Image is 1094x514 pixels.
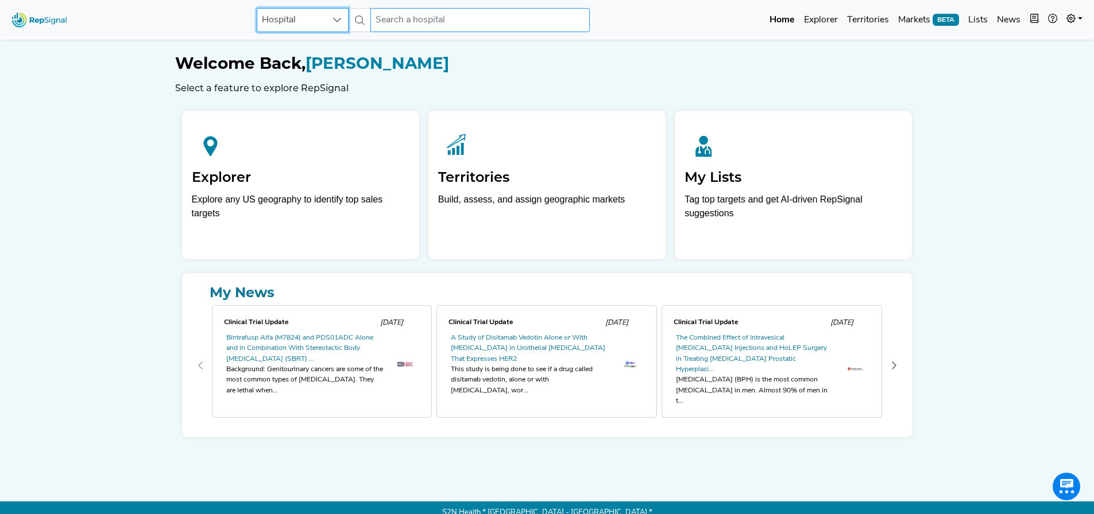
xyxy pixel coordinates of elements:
h2: Territories [438,169,656,186]
a: A Study of Disitamab Vedotin Alone or With [MEDICAL_DATA] in Urothelial [MEDICAL_DATA] That Expre... [451,334,605,363]
button: Next Page [885,356,903,375]
img: th [623,360,638,368]
span: Clinical Trial Update [674,319,739,326]
input: Search a hospital [370,8,590,32]
a: Lists [964,9,992,32]
a: Home [765,9,799,32]
span: Clinical Trial Update [449,319,513,326]
a: My ListsTag top targets and get AI-driven RepSignal suggestions [675,111,912,259]
h6: Select a feature to explore RepSignal [175,83,919,94]
div: 0 [210,303,435,428]
a: The Combined Effect of Intravesical [MEDICAL_DATA] Injections and HoLEP Surgery in Treating [MEDI... [676,334,827,373]
a: Territories [842,9,894,32]
button: Intel Book [1025,9,1043,32]
span: [DATE] [605,319,628,326]
div: Explore any US geography to identify top sales targets [192,193,409,220]
img: OIP._T50ph8a7GY7fRHTyWllbwHaEF [397,360,413,369]
span: Hospital [257,9,326,32]
span: [DATE] [830,319,853,326]
p: Build, assess, and assign geographic markets [438,193,656,227]
p: Tag top targets and get AI-driven RepSignal suggestions [685,193,902,227]
img: th [848,362,863,377]
div: [MEDICAL_DATA] (BPH) is the most common [MEDICAL_DATA] in men. Almost 90% of men in t... [676,375,833,406]
a: Explorer [799,9,842,32]
a: ExplorerExplore any US geography to identify top sales targets [182,111,419,259]
a: Bintrafusp Alfa (M7824) and PDS01ADC Alone and in Combination With Stereotactic Body [MEDICAL_DAT... [226,334,373,363]
a: My News [191,282,903,303]
div: Background: Genitourinary cancers are some of the most common types of [MEDICAL_DATA]. They are l... [226,364,384,396]
a: TerritoriesBuild, assess, and assign geographic markets [428,111,666,259]
h1: [PERSON_NAME] [175,54,919,73]
span: [DATE] [380,319,403,326]
h2: My Lists [685,169,902,186]
span: Welcome Back, [175,53,306,73]
div: 1 [434,303,659,428]
span: Clinical Trial Update [224,319,289,326]
div: 2 [659,303,884,428]
span: BETA [933,14,959,25]
a: MarketsBETA [894,9,964,32]
a: News [992,9,1025,32]
h2: Explorer [192,169,409,186]
div: This study is being done to see if a drug called disitamab vedotin, alone or with [MEDICAL_DATA],... [451,364,608,396]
